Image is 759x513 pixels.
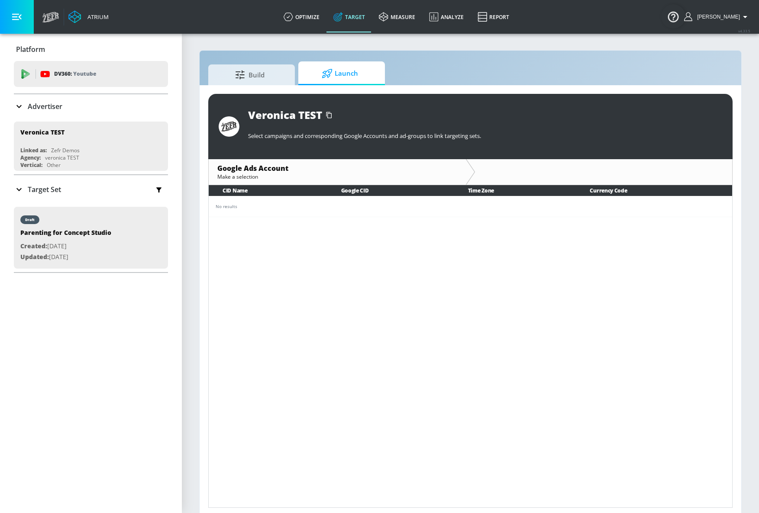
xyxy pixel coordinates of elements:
[84,13,109,21] div: Atrium
[209,185,327,196] th: CID Name
[25,218,35,222] div: draft
[248,108,322,122] div: Veronica TEST
[28,102,62,111] p: Advertiser
[20,241,111,252] p: [DATE]
[14,37,168,61] div: Platform
[20,161,42,169] div: Vertical:
[661,4,685,29] button: Open Resource Center
[47,161,61,169] div: Other
[73,69,96,78] p: Youtube
[454,185,576,196] th: Time Zone
[20,147,47,154] div: Linked as:
[68,10,109,23] a: Atrium
[14,175,168,204] div: Target Set
[14,207,168,269] div: draftParenting for Concept StudioCreated:[DATE]Updated:[DATE]
[14,122,168,171] div: Veronica TESTLinked as:Zefr DemosAgency:veronica TESTVertical:Other
[277,1,326,32] a: optimize
[14,61,168,87] div: DV360: Youtube
[372,1,422,32] a: measure
[28,185,61,194] p: Target Set
[684,12,750,22] button: [PERSON_NAME]
[20,253,49,261] span: Updated:
[20,128,65,136] div: Veronica TEST
[20,252,111,263] p: [DATE]
[471,1,516,32] a: Report
[14,94,168,119] div: Advertiser
[422,1,471,32] a: Analyze
[54,69,96,79] p: DV360:
[51,147,80,154] div: Zefr Demos
[16,45,45,54] p: Platform
[45,154,79,161] div: veronica TEST
[216,203,725,210] div: No results
[248,132,722,140] p: Select campaigns and corresponding Google Accounts and ad-groups to link targeting sets.
[217,64,283,85] span: Build
[326,1,372,32] a: Target
[20,242,47,250] span: Created:
[217,173,457,180] div: Make a selection
[576,185,732,196] th: Currency Code
[20,228,111,241] div: Parenting for Concept Studio
[209,159,466,185] div: Google Ads AccountMake a selection
[217,164,457,173] div: Google Ads Account
[738,29,750,33] span: v 4.33.5
[20,154,41,161] div: Agency:
[694,14,740,20] span: login as: charles.sun@zefr.com
[307,63,373,84] span: Launch
[327,185,454,196] th: Google CID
